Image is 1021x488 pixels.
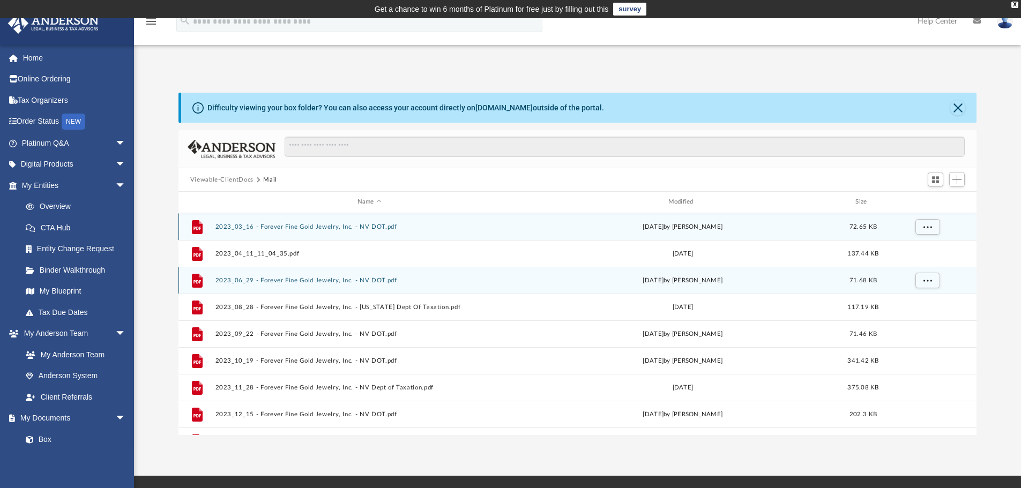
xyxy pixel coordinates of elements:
[115,132,137,154] span: arrow_drop_down
[15,259,142,281] a: Binder Walkthrough
[145,15,158,28] i: menu
[528,249,837,258] div: [DATE]
[285,137,965,157] input: Search files and folders
[847,384,878,390] span: 375.08 KB
[949,172,965,187] button: Add
[8,132,142,154] a: Platinum Q&Aarrow_drop_down
[8,69,142,90] a: Online Ordering
[15,238,142,260] a: Entity Change Request
[847,304,878,310] span: 117.19 KB
[15,429,131,450] a: Box
[8,408,137,429] a: My Documentsarrow_drop_down
[215,277,524,284] button: 2023_06_29 - Forever Fine Gold Jewelry, Inc. - NV DOT.pdf
[190,175,254,185] button: Viewable-ClientDocs
[214,197,523,207] div: Name
[8,154,142,175] a: Digital Productsarrow_drop_down
[115,154,137,176] span: arrow_drop_down
[115,323,137,345] span: arrow_drop_down
[15,344,131,365] a: My Anderson Team
[528,222,837,231] div: [DATE] by [PERSON_NAME]
[15,450,137,471] a: Meeting Minutes
[215,223,524,230] button: 2023_03_16 - Forever Fine Gold Jewelry, Inc. - NV DOT.pdf
[847,250,878,256] span: 137.44 KB
[8,89,142,111] a: Tax Organizers
[849,223,877,229] span: 72.65 KB
[613,3,646,16] a: survey
[8,111,142,133] a: Order StatusNEW
[179,14,191,26] i: search
[115,408,137,430] span: arrow_drop_down
[15,217,142,238] a: CTA Hub
[115,175,137,197] span: arrow_drop_down
[997,13,1013,29] img: User Pic
[8,175,142,196] a: My Entitiesarrow_drop_down
[8,323,137,344] a: My Anderson Teamarrow_drop_down
[15,365,137,387] a: Anderson System
[15,302,142,323] a: Tax Due Dates
[15,281,137,302] a: My Blueprint
[849,277,877,283] span: 71.68 KB
[15,196,142,217] a: Overview
[263,175,277,185] button: Mail
[889,197,964,207] div: id
[178,213,977,435] div: grid
[475,103,533,112] a: [DOMAIN_NAME]
[928,172,944,187] button: Switch to Grid View
[375,3,609,16] div: Get a chance to win 6 months of Platinum for free just by filling out this
[915,219,940,235] button: More options
[207,102,604,114] div: Difficulty viewing your box folder? You can also access your account directly on outside of the p...
[215,331,524,337] button: 2023_09_22 - Forever Fine Gold Jewelry, Inc. - NV DOT.pdf
[847,357,878,363] span: 341.42 KB
[183,197,210,207] div: id
[215,304,524,311] button: 2023_08_28 - Forever Fine Gold Jewelry, Inc. - [US_STATE] Dept Of Taxation.pdf
[849,411,877,417] span: 202.3 KB
[8,47,142,69] a: Home
[145,20,158,28] a: menu
[849,331,877,336] span: 71.46 KB
[528,382,837,392] div: [DATE]
[215,357,524,364] button: 2023_10_19 - Forever Fine Gold Jewelry, Inc. - NV DOT.pdf
[15,386,137,408] a: Client Referrals
[950,100,965,115] button: Close
[841,197,884,207] div: Size
[215,250,524,257] button: 2023_04_11_11_04_35.pdf
[915,272,940,288] button: More options
[5,13,102,34] img: Anderson Advisors Platinum Portal
[528,409,837,419] div: [DATE] by [PERSON_NAME]
[528,329,837,339] div: [DATE] by [PERSON_NAME]
[62,114,85,130] div: NEW
[215,384,524,391] button: 2023_11_28 - Forever Fine Gold Jewelry, Inc. - NV Dept of Taxation.pdf
[528,275,837,285] div: [DATE] by [PERSON_NAME]
[528,302,837,312] div: [DATE]
[1011,2,1018,8] div: close
[528,356,837,365] div: [DATE] by [PERSON_NAME]
[528,197,837,207] div: Modified
[215,411,524,418] button: 2023_12_15 - Forever Fine Gold Jewelry, Inc. - NV DOT.pdf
